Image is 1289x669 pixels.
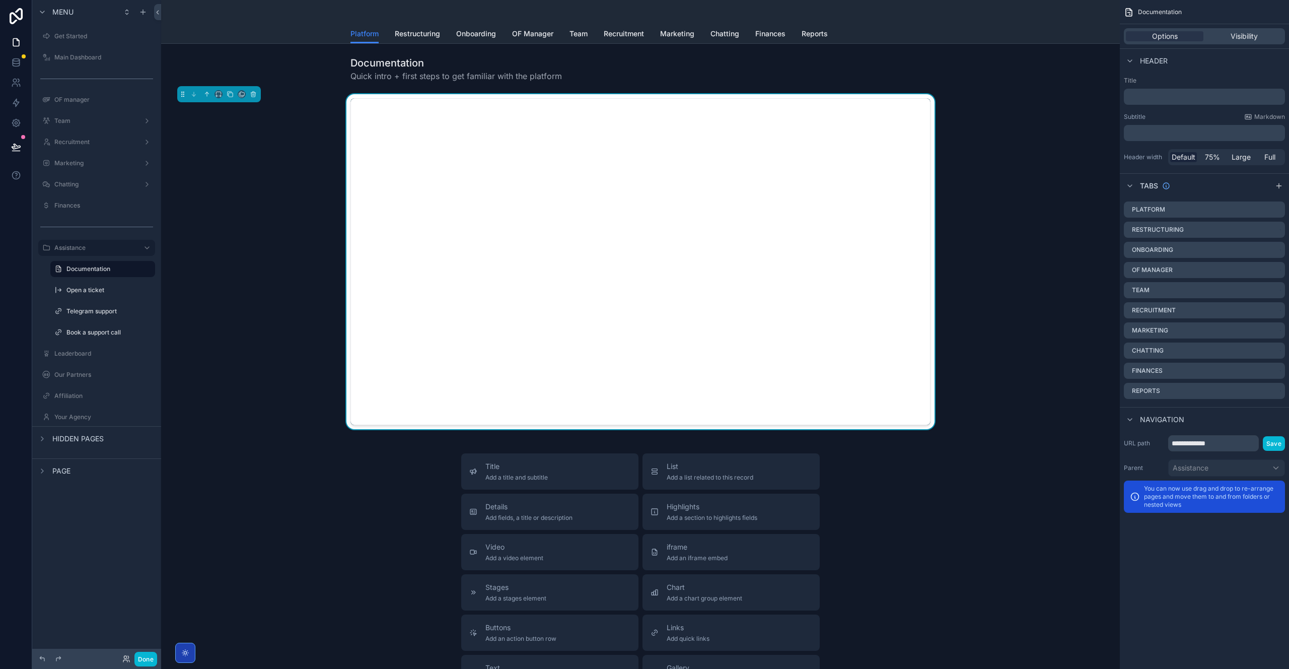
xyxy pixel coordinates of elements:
[1132,367,1163,375] label: Finances
[38,409,155,425] a: Your Agency
[569,25,588,45] a: Team
[642,453,820,490] button: ListAdd a list related to this record
[485,582,546,592] span: Stages
[667,582,742,592] span: Chart
[660,29,694,39] span: Marketing
[1124,77,1285,85] label: Title
[54,392,153,400] label: Affiliation
[1132,206,1165,214] label: Platform
[38,155,155,171] a: Marketing
[1144,485,1279,509] p: You can now use drag and drop to re-arrange pages and move them to and from folders or nested views
[66,286,153,294] label: Open a ticket
[485,623,556,633] span: Buttons
[54,350,153,358] label: Leaderboard
[485,542,543,552] span: Video
[54,180,139,188] label: Chatting
[1124,89,1285,105] div: scrollable content
[38,240,155,256] a: Assistance
[54,159,139,167] label: Marketing
[395,29,440,39] span: Restructuring
[38,113,155,129] a: Team
[66,265,149,273] label: Documentation
[569,29,588,39] span: Team
[1140,56,1168,66] span: Header
[642,615,820,651] button: LinksAdd quick links
[456,25,496,45] a: Onboarding
[667,502,757,512] span: Highlights
[1132,226,1184,234] label: Restructuring
[485,502,572,512] span: Details
[667,461,753,472] span: List
[802,29,828,39] span: Reports
[1132,326,1168,335] label: Marketing
[38,176,155,192] a: Chatting
[642,494,820,530] button: HighlightsAdd a section to highlights fields
[485,635,556,643] span: Add an action button row
[1231,31,1258,41] span: Visibility
[1140,415,1184,425] span: Navigation
[54,32,153,40] label: Get Started
[512,29,553,39] span: OF Manager
[1264,152,1275,162] span: Full
[1152,31,1178,41] span: Options
[710,25,739,45] a: Chatting
[54,138,139,146] label: Recruitment
[351,99,930,425] iframe: SetYourAgency Demonstration
[604,29,644,39] span: Recruitment
[667,542,728,552] span: iframe
[1132,246,1173,254] label: Onboarding
[660,25,694,45] a: Marketing
[50,282,155,298] a: Open a ticket
[52,7,74,17] span: Menu
[54,244,135,252] label: Assistance
[456,29,496,39] span: Onboarding
[38,388,155,404] a: Affiliation
[667,635,709,643] span: Add quick links
[1254,113,1285,121] span: Markdown
[667,554,728,562] span: Add an iframe embed
[755,29,785,39] span: Finances
[667,514,757,522] span: Add a section to highlights fields
[667,623,709,633] span: Links
[667,594,742,603] span: Add a chart group element
[1132,266,1173,274] label: OF Manager
[38,346,155,362] a: Leaderboard
[1124,153,1164,161] label: Header width
[461,574,638,611] button: StagesAdd a stages element
[1138,8,1182,16] span: Documentation
[1132,306,1176,314] label: Recruitment
[755,25,785,45] a: Finances
[1124,113,1145,121] label: Subtitle
[1168,459,1285,477] button: Assistance
[1173,463,1208,473] span: Assistance
[54,202,153,210] label: Finances
[54,53,153,61] label: Main Dashboard
[54,117,139,125] label: Team
[485,594,546,603] span: Add a stages element
[1140,181,1158,191] span: Tabs
[485,461,548,472] span: Title
[395,25,440,45] a: Restructuring
[1132,347,1164,355] label: Chatting
[1232,152,1251,162] span: Large
[38,134,155,150] a: Recruitment
[1132,286,1150,294] label: Team
[134,652,157,666] button: Done
[38,367,155,383] a: Our Partners
[667,474,753,482] span: Add a list related to this record
[1263,436,1285,451] button: Save
[52,466,70,476] span: Page
[512,25,553,45] a: OF Manager
[461,615,638,651] button: ButtonsAdd an action button row
[66,328,153,337] label: Book a support call
[350,29,379,39] span: Platform
[642,574,820,611] button: ChartAdd a chart group element
[1124,439,1164,447] label: URL path
[485,554,543,562] span: Add a video element
[642,534,820,570] button: iframeAdd an iframe embed
[1244,113,1285,121] a: Markdown
[38,92,155,108] a: OF manager
[485,514,572,522] span: Add fields, a title or description
[66,307,153,315] label: Telegram support
[710,29,739,39] span: Chatting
